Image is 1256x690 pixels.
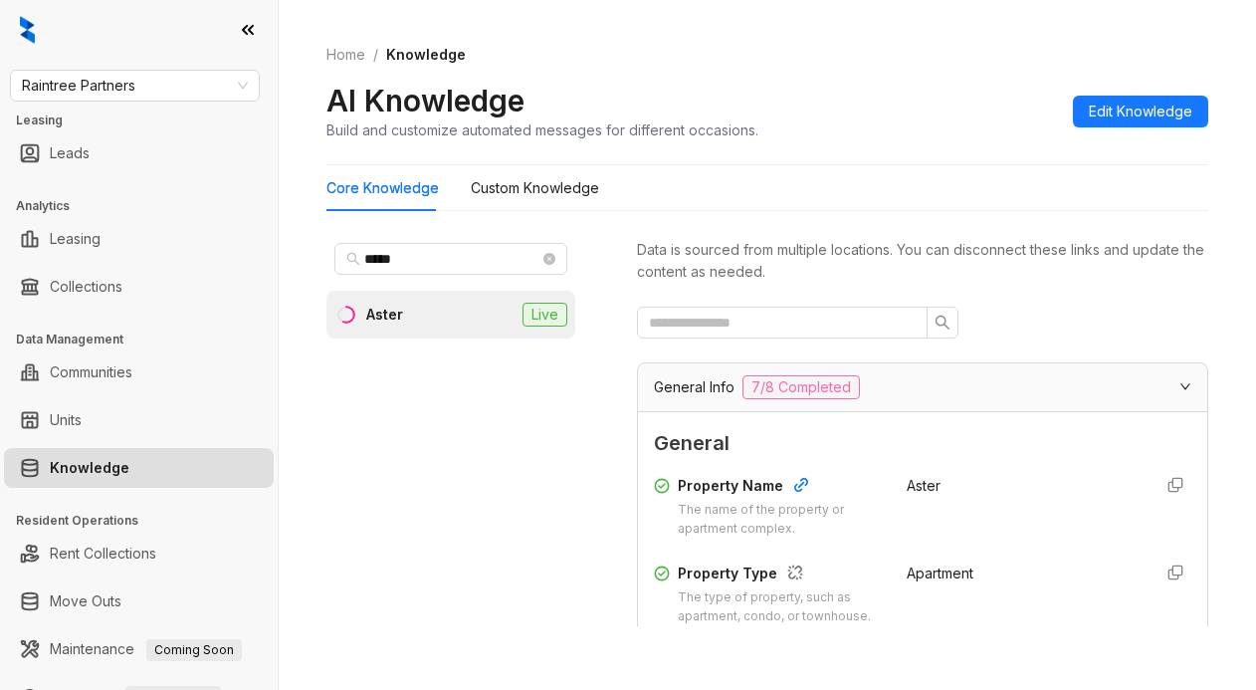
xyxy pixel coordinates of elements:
div: Property Name [678,475,883,501]
a: Rent Collections [50,534,156,574]
li: Collections [4,267,274,307]
a: Knowledge [50,448,129,488]
button: Edit Knowledge [1073,96,1208,127]
h2: AI Knowledge [326,82,524,119]
h3: Leasing [16,112,278,129]
span: search [346,252,360,266]
li: Knowledge [4,448,274,488]
div: The name of the property or apartment complex. [678,501,883,539]
li: Leasing [4,219,274,259]
span: Apartment [907,565,973,581]
h3: Resident Operations [16,512,278,530]
div: The type of property, such as apartment, condo, or townhouse. [678,588,883,626]
span: expanded [1179,380,1191,392]
span: General [654,428,1191,459]
span: close-circle [543,253,555,265]
div: Core Knowledge [326,177,439,199]
span: Edit Knowledge [1089,101,1192,122]
span: search [935,315,950,331]
a: Communities [50,352,132,392]
div: Data is sourced from multiple locations. You can disconnect these links and update the content as... [637,239,1208,283]
span: 7/8 Completed [742,375,860,399]
a: Leads [50,133,90,173]
span: Knowledge [386,46,466,63]
li: Units [4,400,274,440]
span: General Info [654,376,734,398]
div: Aster [366,304,403,326]
li: Leads [4,133,274,173]
div: Build and customize automated messages for different occasions. [326,119,758,140]
a: Leasing [50,219,101,259]
h3: Data Management [16,331,278,348]
span: Coming Soon [146,639,242,661]
div: General Info7/8 Completed [638,363,1207,411]
li: Communities [4,352,274,392]
li: / [373,44,378,66]
span: Aster [907,477,941,494]
a: Collections [50,267,122,307]
a: Units [50,400,82,440]
div: Custom Knowledge [471,177,599,199]
li: Move Outs [4,581,274,621]
span: Live [523,303,567,327]
li: Maintenance [4,629,274,669]
li: Rent Collections [4,534,274,574]
a: Home [322,44,369,66]
div: Property Type [678,563,883,588]
span: Raintree Partners [22,71,248,101]
img: logo [20,16,35,44]
a: Move Outs [50,581,121,621]
h3: Analytics [16,197,278,215]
